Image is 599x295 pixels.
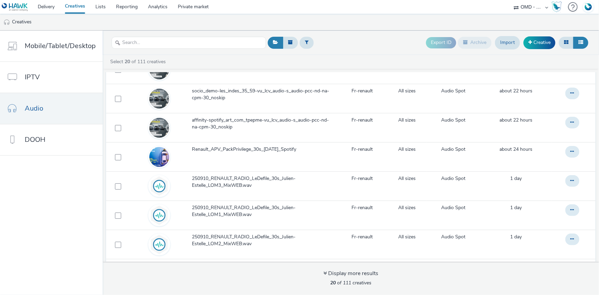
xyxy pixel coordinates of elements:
div: Display more results [323,270,378,277]
a: Audio Spot [441,234,466,240]
a: Import [495,36,520,49]
span: 250910_RENAULT_RADIO_LeDefile_30s_Julien-Estelle_LOM3_MixWEB.wav [192,175,334,189]
a: All sizes [398,146,416,153]
span: affinity-spotify_art_com_tpepme-vu_lcv_audio-s_audio-pcc-nd-na-cpm-30_noskip [192,117,334,131]
span: 250910_RENAULT_RADIO_LeDefile_30s_Julien-Estelle_LOM2_MixWEB.wav [192,234,334,248]
a: Fr-renault [352,175,373,182]
a: 11 September 2025, 15:45 [510,175,522,182]
a: Audio Spot [441,88,466,94]
span: IPTV [25,72,40,82]
a: Audio Spot [441,117,466,124]
a: socio_demo-les_indes_35_59-vu_lcv_audio-s_audio-pcc-nd-na-cpm-30_noskip [192,88,336,105]
span: DOOH [25,135,45,145]
a: affinity-spotify_art_com_tpepme-vu_lcv_audio-s_audio-pcc-nd-na-cpm-30_noskip [192,117,336,134]
a: Renault_APV_PackPrivilege_30s_[DATE]_Spotify [192,146,336,156]
span: about 24 hours [500,146,533,152]
a: 11 September 2025, 17:47 [500,117,533,124]
a: All sizes [398,88,416,94]
span: Renault_APV_PackPrivilege_30s_[DATE]_Spotify [192,146,299,153]
button: Export ID [426,37,456,48]
a: 11 September 2025, 15:45 [510,204,522,211]
span: socio_demo-les_indes_35_59-vu_lcv_audio-s_audio-pcc-nd-na-cpm-30_noskip [192,88,334,102]
img: audio.svg [149,176,169,196]
a: All sizes [398,117,416,124]
span: 250910_RENAULT_RADIO_LeDefile_30s_Julien-Estelle_LOM1_MixWEB.wav [192,204,334,218]
a: Fr-renault [352,204,373,211]
a: 11 September 2025, 15:45 [510,234,522,240]
a: 250910_RENAULT_RADIO_LeDefile_30s_Julien-Estelle_LOM3_MixWEB.wav [192,175,336,193]
a: All sizes [398,204,416,211]
span: Audio [25,103,43,113]
span: Mobile/Tablet/Desktop [25,41,96,51]
img: eebd9cc5-279b-47df-bcb9-9f826da1584b.jpg [149,89,169,109]
span: of 111 creatives [330,280,371,286]
a: Creative [523,36,555,49]
a: Audio Spot [441,175,466,182]
a: 11 September 2025, 16:17 [500,146,533,153]
a: 250910_RENAULT_RADIO_LeDefile_30s_Julien-Estelle_LOM2_MixWEB.wav [192,234,336,251]
strong: 20 [125,58,130,65]
img: Hawk Academy [552,1,562,12]
img: Account FR [583,2,594,12]
a: All sizes [398,234,416,240]
a: Hawk Academy [552,1,565,12]
button: Grid [559,37,574,48]
span: 1 day [510,204,522,211]
span: 1 day [510,234,522,240]
a: Fr-renault [352,88,373,94]
a: Fr-renault [352,117,373,124]
a: Select of 111 creatives [110,58,169,65]
a: 11 September 2025, 17:51 [500,88,533,94]
img: 92ed5245-3a12-4c52-b3d5-238e707c587e.jpg [149,147,169,167]
a: All sizes [398,175,416,182]
img: undefined Logo [2,3,28,11]
a: Fr-renault [352,146,373,153]
a: Audio Spot [441,146,466,153]
button: Archive [458,37,492,48]
input: Search... [112,37,266,49]
strong: 20 [330,280,336,286]
img: audio.svg [149,205,169,225]
button: Table [573,37,588,48]
span: about 22 hours [500,88,533,94]
span: 1 day [510,175,522,182]
a: 250910_RENAULT_RADIO_LeDefile_30s_Julien-Estelle_LOM1_MixWEB.wav [192,204,336,222]
img: audio [3,19,10,26]
a: Fr-renault [352,234,373,240]
img: audio.svg [149,235,169,254]
img: eebd9cc5-279b-47df-bcb9-9f826da1584b.jpg [149,118,169,138]
a: Audio Spot [441,204,466,211]
span: about 22 hours [500,117,533,123]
